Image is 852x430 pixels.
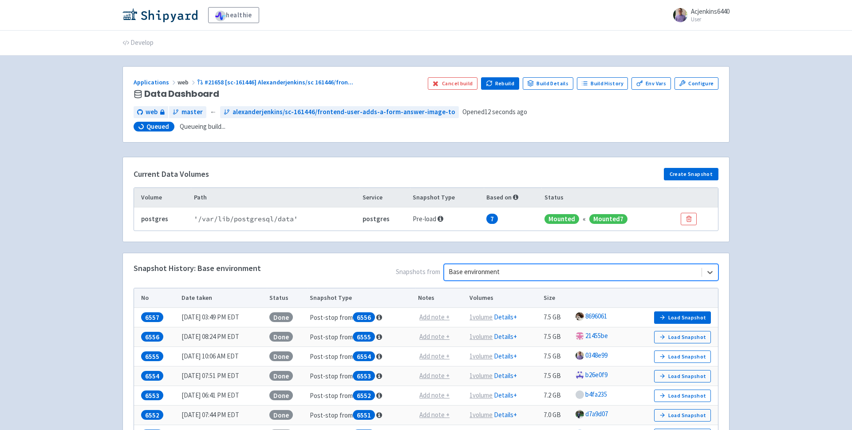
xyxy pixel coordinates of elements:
td: Post-stop from [307,406,415,425]
a: Details+ [494,313,517,321]
span: Done [269,332,293,342]
a: Details+ [494,332,517,341]
u: Add note + [419,410,450,419]
div: « [583,214,586,224]
small: User [691,16,730,22]
img: Shipyard logo [122,8,197,22]
th: Notes [415,288,467,308]
a: Details+ [494,410,517,419]
span: 6555 [353,332,375,342]
td: 7.5 GB [540,347,572,366]
a: Develop [122,31,154,56]
td: [DATE] 08:24 PM EDT [178,327,266,347]
a: healthie [208,7,259,23]
a: d7a9d07 [585,410,608,418]
td: 7.2 GB [540,386,572,406]
td: [DATE] 10:06 AM EDT [178,347,266,366]
td: [DATE] 03:49 PM EDT [178,308,266,327]
a: master [169,106,206,118]
td: 7.5 GB [540,327,572,347]
u: Add note + [419,332,450,341]
span: Pre-load [413,215,443,223]
time: 12 seconds ago [485,107,527,116]
th: Snapshot Type [307,288,415,308]
a: 21455be [585,331,608,340]
b: postgres [363,215,390,223]
span: Mounted 7 [589,214,627,224]
u: 1 volume [469,391,493,399]
th: Path [191,188,359,207]
u: Add note + [419,371,450,380]
button: Load Snapshot [654,390,711,402]
a: Applications [134,78,177,86]
a: Details+ [494,371,517,380]
span: Done [269,371,293,381]
span: #21658 [sc-161446] Alexanderjenkins/sc 161446/fron ... [205,78,353,86]
span: Queued [146,122,169,131]
th: Snapshot Type [410,188,484,207]
u: Add note + [419,391,450,399]
span: web [146,107,158,117]
a: Details+ [494,391,517,399]
span: 6553 [141,390,163,401]
td: 7.5 GB [540,308,572,327]
a: b4fa235 [585,390,607,398]
td: Post-stop from [307,308,415,327]
span: 6555 [141,351,163,362]
button: Create Snapshot [664,168,718,180]
th: Size [540,288,572,308]
span: Queueing build... [180,122,225,132]
button: Load Snapshot [654,311,711,324]
button: Load Snapshot [654,370,711,382]
button: Rebuild [481,77,519,90]
span: Done [269,390,293,401]
u: 1 volume [469,371,493,380]
u: Add note + [419,352,450,360]
th: No [134,288,178,308]
u: 1 volume [469,410,493,419]
td: [DATE] 07:51 PM EDT [178,366,266,386]
span: Acjenkins6440 [691,7,730,16]
button: Load Snapshot [654,331,711,343]
a: Env Vars [631,77,671,90]
b: postgres [141,215,168,223]
u: 1 volume [469,313,493,321]
th: Status [541,188,678,207]
span: alexanderjenkins/sc-161446/frontend-user-adds-a-form-answer-image-to [233,107,455,117]
td: Post-stop from [307,347,415,366]
th: Date taken [178,288,266,308]
span: 6552 [141,410,163,420]
a: Build History [577,77,628,90]
h4: Snapshot History: Base environment [134,264,261,273]
td: 7.0 GB [540,406,572,425]
th: Status [267,288,307,308]
a: Build Details [523,77,573,90]
u: Add note + [419,313,450,321]
span: Data Dashboard [144,89,219,99]
a: #21658 [sc-161446] Alexanderjenkins/sc 161446/fron... [197,78,355,86]
td: Post-stop from [307,386,415,406]
span: Mounted [544,214,579,224]
span: 6556 [353,312,375,322]
button: Cancel build [428,77,478,90]
span: Done [269,312,293,322]
u: 1 volume [469,352,493,360]
th: Volumes [467,288,540,308]
span: 6557 [141,312,163,322]
a: Configure [674,77,718,90]
td: Post-stop from [307,366,415,386]
td: Post-stop from [307,327,415,347]
td: 7.5 GB [540,366,572,386]
a: 8696061 [585,312,607,320]
h4: Current Data Volumes [134,170,209,179]
a: 0348e99 [585,351,607,359]
u: 1 volume [469,332,493,341]
span: 6556 [141,332,163,342]
a: Details+ [494,352,517,360]
a: b26e0f9 [585,370,607,379]
span: Done [269,410,293,420]
a: Acjenkins6440 User [668,8,730,22]
span: 7 [486,214,498,224]
a: alexanderjenkins/sc-161446/frontend-user-adds-a-form-answer-image-to [220,106,459,118]
td: ' /var/lib/postgresql/data ' [191,207,359,231]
